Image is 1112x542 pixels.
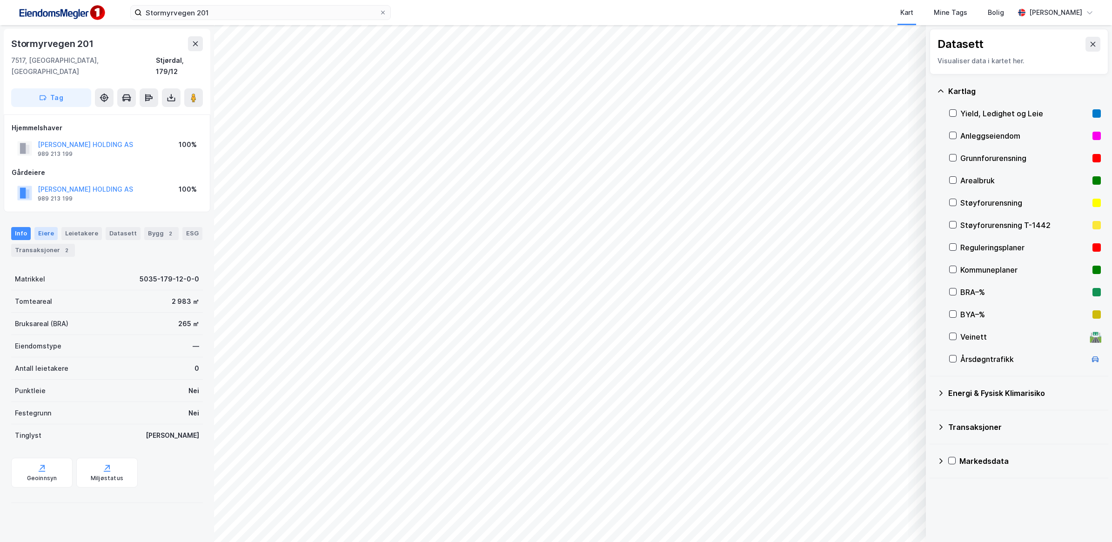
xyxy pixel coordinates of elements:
div: 2 983 ㎡ [172,296,199,307]
div: Støyforurensning [960,197,1089,208]
div: Grunnforurensning [960,153,1089,164]
div: Festegrunn [15,408,51,419]
div: — [193,341,199,352]
div: BYA–% [960,309,1089,320]
div: Punktleie [15,385,46,396]
div: Transaksjoner [11,244,75,257]
div: 5035-179-12-0-0 [140,274,199,285]
div: 2 [62,246,71,255]
div: Markedsdata [959,455,1101,467]
div: Bygg [144,227,179,240]
div: Datasett [938,37,984,52]
div: Tomteareal [15,296,52,307]
div: Kart [900,7,913,18]
div: Eiendomstype [15,341,61,352]
div: Kontrollprogram for chat [1065,497,1112,542]
div: Datasett [106,227,141,240]
div: Matrikkel [15,274,45,285]
div: Bruksareal (BRA) [15,318,68,329]
div: [PERSON_NAME] [1029,7,1082,18]
div: Yield, Ledighet og Leie [960,108,1089,119]
div: 2 [166,229,175,238]
div: Leietakere [61,227,102,240]
div: Bolig [988,7,1004,18]
div: Info [11,227,31,240]
div: [PERSON_NAME] [146,430,199,441]
div: ESG [182,227,202,240]
div: Støyforurensning T-1442 [960,220,1089,231]
div: Gårdeiere [12,167,202,178]
div: Årsdøgntrafikk [960,354,1086,365]
div: Geoinnsyn [27,475,57,482]
div: Reguleringsplaner [960,242,1089,253]
div: Eiere [34,227,58,240]
div: Antall leietakere [15,363,68,374]
button: Tag [11,88,91,107]
div: Stjørdal, 179/12 [156,55,203,77]
div: Anleggseiendom [960,130,1089,141]
div: Nei [188,408,199,419]
div: Tinglyst [15,430,41,441]
div: 989 213 199 [38,195,73,202]
div: Veinett [960,331,1086,342]
div: 100% [179,139,197,150]
div: Nei [188,385,199,396]
div: Energi & Fysisk Klimarisiko [948,388,1101,399]
div: Miljøstatus [91,475,123,482]
div: Mine Tags [934,7,967,18]
div: 🛣️ [1089,331,1102,343]
div: Kartlag [948,86,1101,97]
div: Visualiser data i kartet her. [938,55,1100,67]
img: F4PB6Px+NJ5v8B7XTbfpPpyloAAAAASUVORK5CYII= [15,2,108,23]
div: Kommuneplaner [960,264,1089,275]
div: 265 ㎡ [178,318,199,329]
iframe: Chat Widget [1065,497,1112,542]
div: 989 213 199 [38,150,73,158]
input: Søk på adresse, matrikkel, gårdeiere, leietakere eller personer [142,6,379,20]
div: Arealbruk [960,175,1089,186]
div: 100% [179,184,197,195]
div: Hjemmelshaver [12,122,202,134]
div: 0 [194,363,199,374]
div: 7517, [GEOGRAPHIC_DATA], [GEOGRAPHIC_DATA] [11,55,156,77]
div: BRA–% [960,287,1089,298]
div: Stormyrvegen 201 [11,36,95,51]
div: Transaksjoner [948,422,1101,433]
